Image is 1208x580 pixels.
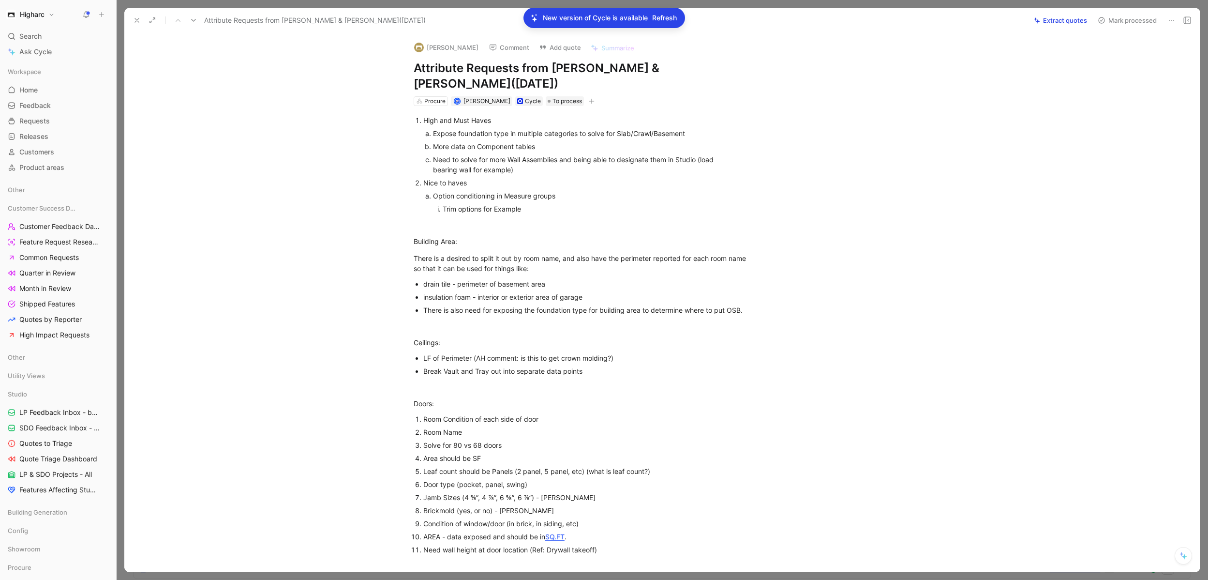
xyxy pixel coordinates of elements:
span: Feature Request Research [19,237,99,247]
div: StudioLP Feedback Inbox - by TypeSDO Feedback Inbox - by TypeQuotes to TriageQuote Triage Dashboa... [4,387,112,497]
div: Procure [424,96,446,106]
div: Doors: [414,398,748,409]
span: Quote Triage Dashboard [19,454,97,464]
div: Showroom [4,542,112,556]
span: Product areas [19,163,64,172]
span: Leaf count should be Panels (2 panel, 5 panel, etc) (what is leaf count?) [423,467,650,475]
button: Summarize [586,41,639,55]
div: Config [4,523,112,541]
span: Other [8,185,25,195]
div: Other [4,350,112,365]
div: Customer Success DashboardsCustomer Feedback DashboardFeature Request ResearchCommon RequestsQuar... [4,201,112,342]
span: LP Feedback Inbox - by Type [19,408,100,417]
span: Home [19,85,38,95]
div: Customer Success Dashboards [4,201,112,215]
button: Refresh [652,12,677,24]
img: logo [414,43,424,52]
div: Procure [4,560,112,575]
span: Need to solve for more Wall Assemblies and being able to designate them in Studio (load bearing w... [433,155,716,174]
div: Utility Views [4,368,112,383]
span: Need wall height at door location (Ref: Drywall takeoff) [423,546,597,554]
div: Building Generation [4,505,112,519]
span: Shipped Features [19,299,75,309]
a: SQ.FT [545,533,565,541]
a: Home [4,83,112,97]
div: There is a desired to split it out by room name, and also have the perimeter reported for each ro... [414,253,748,274]
span: Option conditioning in Measure groups [433,192,555,200]
a: Customer Feedback Dashboard [4,219,112,234]
span: Expose foundation type in multiple categories to solve for Slab/Crawl/Basement [433,129,685,137]
span: Studio [8,389,27,399]
span: Quarter in Review [19,268,75,278]
div: Building Generation [4,505,112,522]
span: Break Vault and Tray out into separate data points [423,367,582,375]
button: HigharcHigharc [4,8,57,21]
a: LP & SDO Projects - All [4,467,112,482]
span: Brickmold (yes, or no) - [PERSON_NAME] [423,506,554,515]
span: Area should be SF [423,454,481,462]
a: LP Feedback Inbox - by Type [4,405,112,420]
a: Month in Review [4,281,112,296]
a: Feature Request Research [4,235,112,249]
span: Summarize [601,44,634,52]
p: New version of Cycle is available [543,12,648,24]
a: Quotes by Reporter [4,312,112,327]
div: Other [4,183,112,197]
span: High and Must Haves [423,116,491,124]
span: Ask Cycle [19,46,52,58]
span: Customer Feedback Dashboard [19,222,101,231]
span: High Impact Requests [19,330,89,340]
span: insulation foam - interior or exterior area of garage [423,293,582,301]
a: Customers [4,145,112,159]
div: Workspace [4,64,112,79]
h1: Higharc [20,10,45,19]
a: Quotes to Triage [4,436,112,451]
span: Features Affecting Studio [19,485,99,495]
button: logo[PERSON_NAME] [410,40,483,55]
button: Extract quotes [1029,14,1091,27]
div: Studio [4,387,112,401]
a: SDO Feedback Inbox - by Type [4,421,112,435]
a: Requests [4,114,112,128]
span: Search [19,31,42,42]
span: To process [552,96,582,106]
a: Shipped Features [4,297,112,311]
span: Solve for 80 vs 68 doors [423,441,502,449]
a: Product areas [4,160,112,175]
a: Ask Cycle [4,45,112,59]
span: Door type (pocket, panel, swing) [423,480,527,488]
span: Condition of window/door (in brick, in siding, etc) [423,519,579,528]
span: Trim options for Example [443,205,521,213]
span: Customer Success Dashboards [8,203,77,213]
span: Other [8,352,25,362]
a: Feedback [4,98,112,113]
div: Showroom [4,542,112,559]
span: LF of Perimeter (AH comment: is this to get crown molding?) [423,354,613,362]
div: Utility Views [4,368,112,386]
div: Search [4,29,112,44]
a: High Impact Requests [4,328,112,342]
span: More data on Component tables [433,142,535,151]
span: Room Name [423,428,462,436]
button: Mark processed [1093,14,1161,27]
div: Config [4,523,112,538]
a: Quarter in Review [4,266,112,280]
img: Higharc [6,10,16,19]
span: Common Requests [19,253,79,262]
div: Cycle [525,96,541,106]
span: Attribute Requests from [PERSON_NAME] & [PERSON_NAME]([DATE]) [204,15,426,26]
button: Comment [485,41,534,54]
h1: Attribute Requests from [PERSON_NAME] & [PERSON_NAME]([DATE]) [414,61,748,92]
span: Nice to haves [423,179,467,187]
span: Releases [19,132,48,141]
div: To process [546,96,584,106]
span: Utility Views [8,371,45,381]
img: avatar [455,98,460,104]
span: [PERSON_NAME] [463,97,510,105]
span: Month in Review [19,284,71,293]
span: Building Generation [8,507,67,517]
div: There is also need for exposing the foundation type for building area to determine where to put OSB. [423,305,748,315]
span: Customers [19,147,54,157]
button: Add quote [535,41,585,54]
